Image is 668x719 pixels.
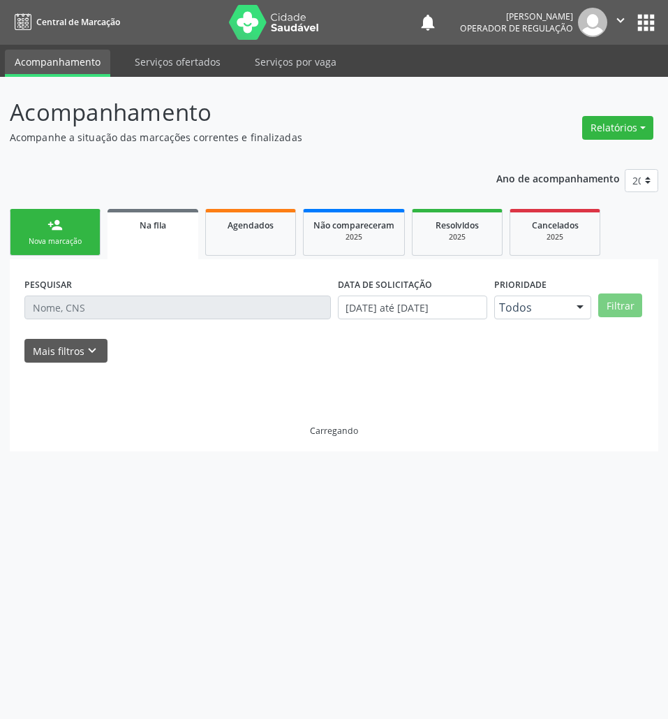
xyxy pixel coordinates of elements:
[24,296,331,319] input: Nome, CNS
[418,13,438,32] button: notifications
[125,50,230,74] a: Serviços ofertados
[20,236,90,247] div: Nova marcação
[84,343,100,358] i: keyboard_arrow_down
[10,10,120,34] a: Central de Marcação
[578,8,607,37] img: img
[10,95,463,130] p: Acompanhamento
[613,13,628,28] i: 
[140,219,166,231] span: Na fila
[24,274,72,296] label: PESQUISAR
[607,8,634,37] button: 
[47,217,63,233] div: person_add
[338,296,487,319] input: Selecione um intervalo
[532,219,579,231] span: Cancelados
[313,219,394,231] span: Não compareceram
[10,130,463,145] p: Acompanhe a situação das marcações correntes e finalizadas
[338,274,432,296] label: DATA DE SOLICITAÇÃO
[36,16,120,28] span: Central de Marcação
[520,232,590,242] div: 2025
[460,10,573,22] div: [PERSON_NAME]
[422,232,492,242] div: 2025
[310,425,358,437] div: Carregando
[634,10,658,35] button: apps
[228,219,274,231] span: Agendados
[436,219,479,231] span: Resolvidos
[245,50,346,74] a: Serviços por vaga
[598,293,642,317] button: Filtrar
[494,274,547,296] label: Prioridade
[496,169,620,187] p: Ano de acompanhamento
[5,50,110,77] a: Acompanhamento
[24,339,107,363] button: Mais filtroskeyboard_arrow_down
[582,116,653,140] button: Relatórios
[499,300,563,314] span: Todos
[460,22,573,34] span: Operador de regulação
[313,232,394,242] div: 2025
